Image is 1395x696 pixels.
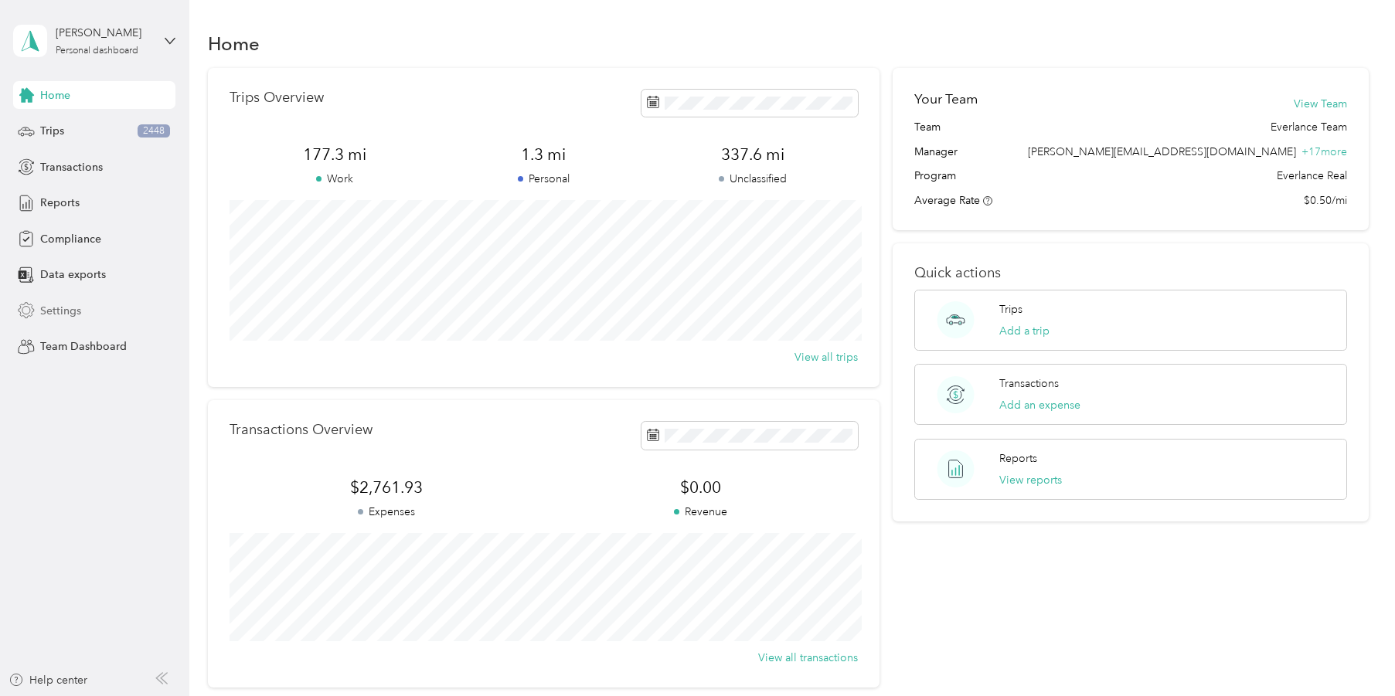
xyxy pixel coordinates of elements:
button: Add a trip [999,323,1050,339]
span: Program [914,168,956,184]
p: Trips Overview [230,90,324,106]
p: Unclassified [648,171,858,187]
p: Reports [999,450,1037,467]
span: 177.3 mi [230,144,439,165]
span: Trips [40,123,64,139]
div: Personal dashboard [56,46,138,56]
h1: Home [208,36,260,52]
p: Revenue [543,504,857,520]
span: + 17 more [1301,145,1347,158]
span: Average Rate [914,194,980,207]
span: Home [40,87,70,104]
span: $2,761.93 [230,477,543,498]
span: Manager [914,144,958,160]
button: Help center [9,672,87,688]
button: Add an expense [999,397,1080,413]
span: Reports [40,195,80,211]
span: Everlance Real [1277,168,1347,184]
p: Personal [439,171,648,187]
iframe: Everlance-gr Chat Button Frame [1308,609,1395,696]
span: [PERSON_NAME][EMAIL_ADDRESS][DOMAIN_NAME] [1028,145,1296,158]
p: Transactions Overview [230,422,373,438]
p: Work [230,171,439,187]
div: [PERSON_NAME] [56,25,152,41]
button: View reports [999,472,1062,488]
span: 1.3 mi [439,144,648,165]
span: 2448 [138,124,170,138]
span: Data exports [40,267,106,283]
span: Team Dashboard [40,338,127,355]
button: View Team [1294,96,1347,112]
span: Everlance Team [1271,119,1347,135]
p: Expenses [230,504,543,520]
h2: Your Team [914,90,978,109]
span: 337.6 mi [648,144,858,165]
span: $0.00 [543,477,857,498]
button: View all transactions [758,650,858,666]
span: Settings [40,303,81,319]
button: View all trips [794,349,858,365]
p: Trips [999,301,1022,317]
p: Quick actions [914,265,1346,281]
span: $0.50/mi [1304,192,1347,209]
span: Transactions [40,159,103,175]
span: Team [914,119,941,135]
span: Compliance [40,231,101,247]
p: Transactions [999,375,1059,392]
